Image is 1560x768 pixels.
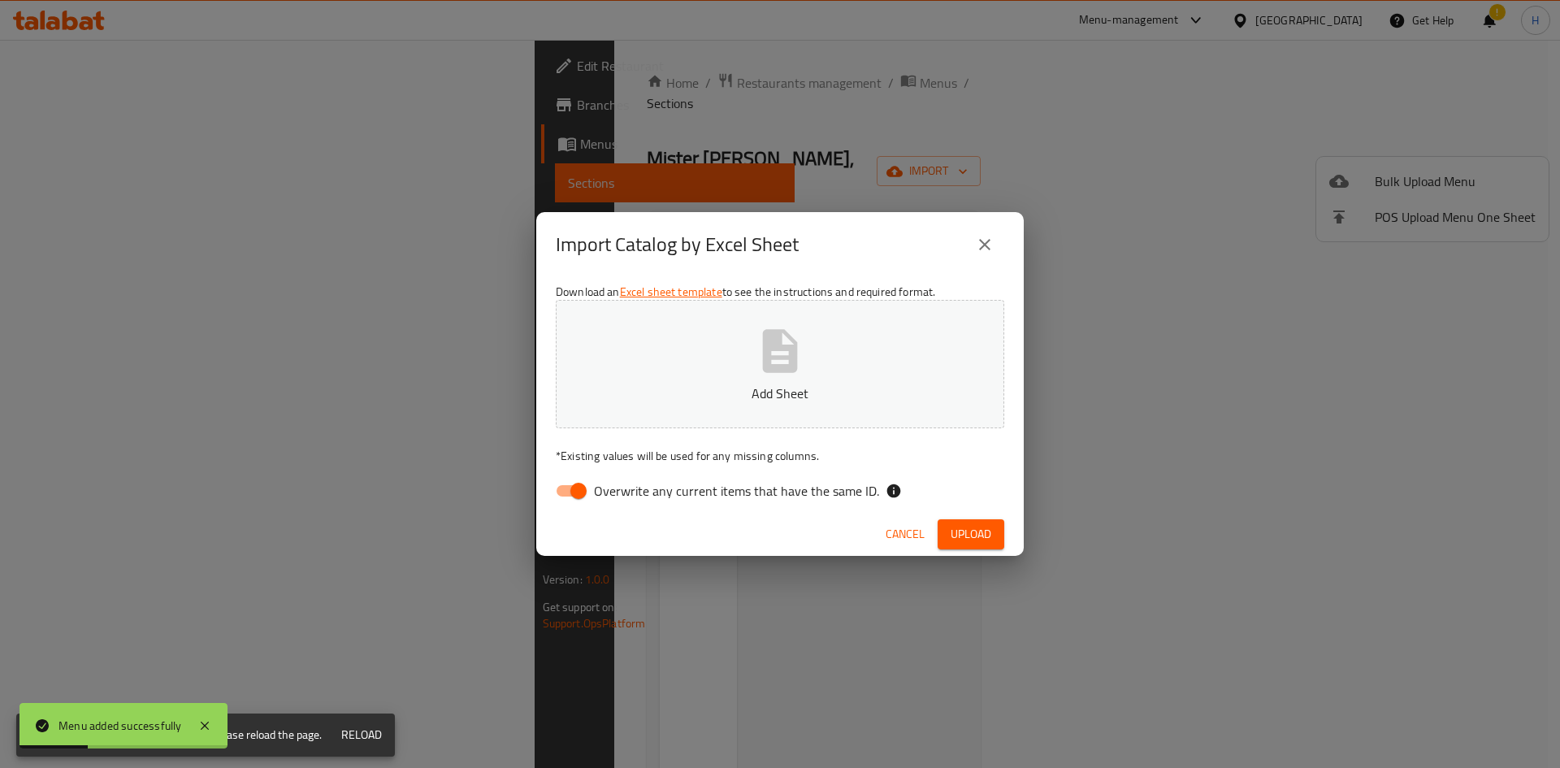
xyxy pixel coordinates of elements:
[556,448,1004,464] p: Existing values will be used for any missing columns.
[620,281,722,302] a: Excel sheet template
[536,277,1024,513] div: Download an to see the instructions and required format.
[938,519,1004,549] button: Upload
[951,524,991,545] span: Upload
[556,300,1004,428] button: Add Sheet
[581,384,979,403] p: Add Sheet
[965,225,1004,264] button: close
[58,717,182,735] div: Menu added successfully
[879,519,931,549] button: Cancel
[886,483,902,499] svg: If the overwrite option isn't selected, then the items that match an existing ID will be ignored ...
[341,725,382,745] span: Reload
[556,232,799,258] h2: Import Catalog by Excel Sheet
[886,524,925,545] span: Cancel
[594,481,879,501] span: Overwrite any current items that have the same ID.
